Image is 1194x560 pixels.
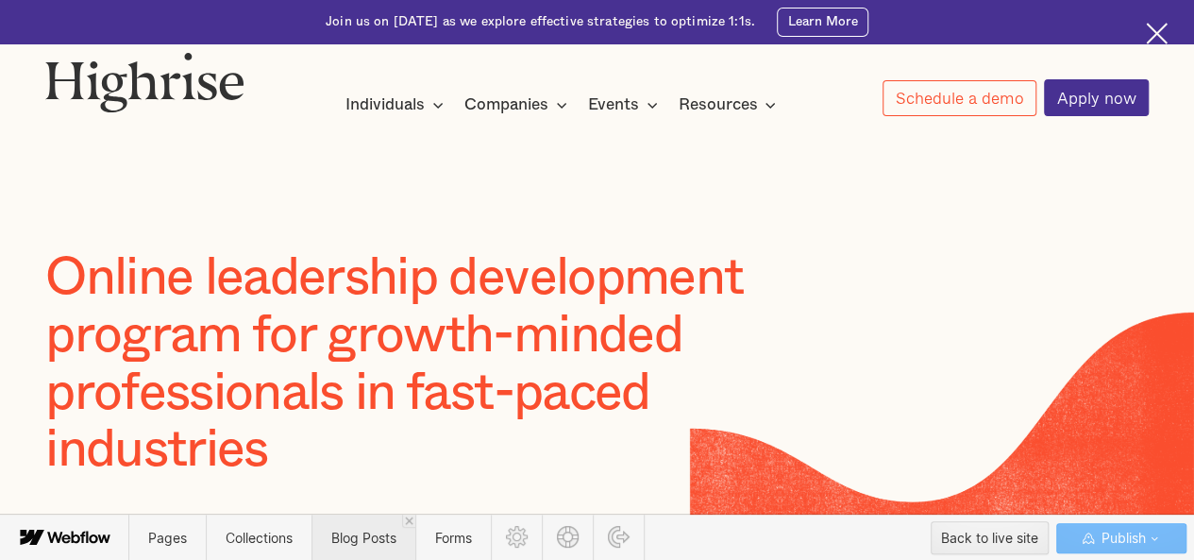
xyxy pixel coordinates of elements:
div: Resources [678,93,782,116]
h1: Online leadership development program for growth-minded professionals in fast-paced industries [45,250,850,480]
button: Publish [1056,523,1186,553]
div: Events [588,93,664,116]
span: Publish [1097,524,1145,552]
span: Forms [435,530,472,546]
div: Individuals [345,93,425,116]
div: Resources [678,93,757,116]
div: Individuals [345,93,449,116]
div: Join us on [DATE] as we explore effective strategies to optimize 1:1s. [326,13,755,31]
button: Back to live site [931,521,1049,554]
img: Highrise logo [45,52,244,112]
a: Apply now [1044,79,1149,116]
span: Blog Posts [331,530,396,546]
a: Close 'Blog Posts' tab [402,515,415,528]
a: Learn More [777,8,868,37]
div: Companies [464,93,548,116]
div: Events [588,93,639,116]
div: Back to live site [941,524,1038,552]
div: Companies [464,93,573,116]
img: Cross icon [1146,23,1168,44]
span: Collections [226,530,293,546]
a: Schedule a demo [883,80,1036,117]
span: Pages [148,530,187,546]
